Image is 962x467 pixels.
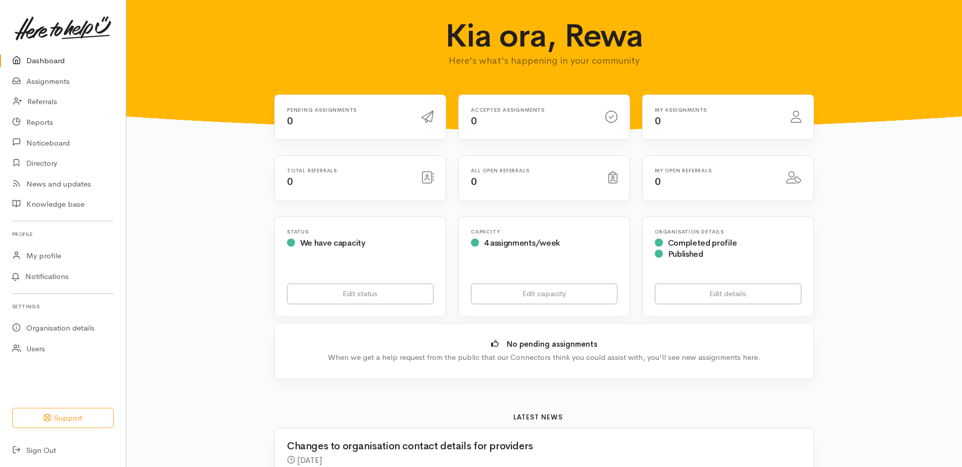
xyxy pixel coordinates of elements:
h6: Organisation Details [655,229,801,235]
h1: Kia ora, Rewa [348,18,741,54]
time: [DATE] [297,455,322,465]
span: 0 [655,175,661,188]
h6: Pending assignments [287,107,409,113]
div: When we get a help request from the public that our Connectors think you could assist with, you'l... [290,352,798,363]
button: Support [12,408,114,429]
h6: Settings [12,300,114,313]
span: Published [668,249,703,259]
h6: All open referrals [471,168,596,173]
span: 0 [655,115,661,127]
h6: Accepted assignments [471,107,593,113]
h6: My assignments [655,107,779,113]
h6: Total referrals [287,168,409,173]
span: We have capacity [300,238,365,248]
b: No pending assignments [507,339,597,349]
span: 0 [287,175,293,188]
a: Edit status [287,284,434,304]
span: Completed profile [668,238,737,248]
h6: Profile [12,227,114,241]
p: Here's what's happening in your community [348,54,741,68]
a: Edit details [655,284,801,304]
span: 0 [471,115,477,127]
span: 4 assignments/week [484,238,560,248]
a: Edit capacity [471,284,617,304]
h2: Changes to organisation contact details for providers [287,441,789,452]
h6: Status [287,229,434,235]
h6: Capacity [471,229,617,235]
span: 0 [471,175,477,188]
span: 0 [287,115,293,127]
b: Latest news [513,413,563,422]
h6: My open referrals [655,168,774,173]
